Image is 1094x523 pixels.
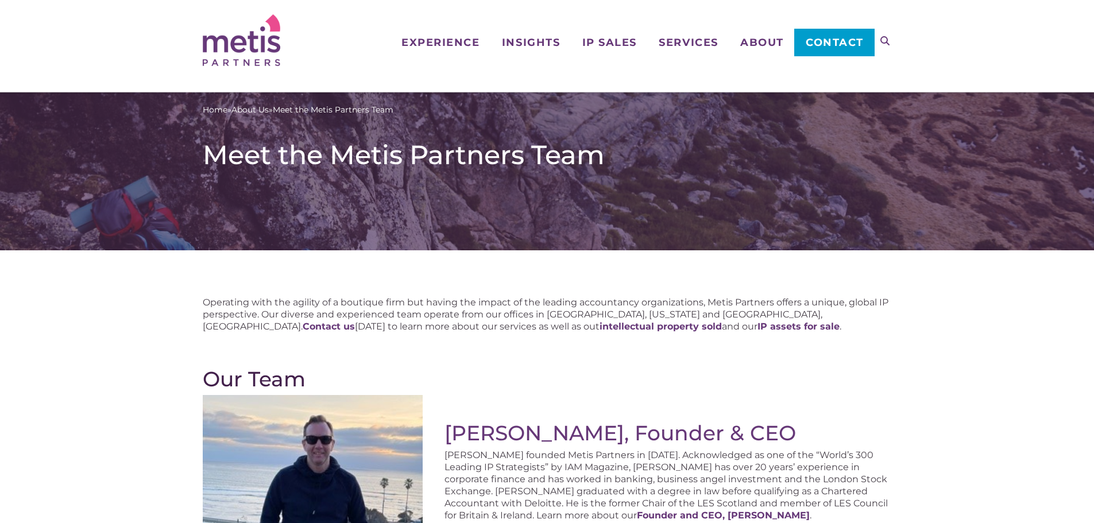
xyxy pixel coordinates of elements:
a: Home [203,104,227,116]
img: Metis Partners [203,14,280,66]
span: Services [659,37,718,48]
span: Contact [806,37,864,48]
h2: Our Team [203,367,892,391]
a: IP assets for sale [757,321,840,332]
a: Contact us [303,321,355,332]
p: [PERSON_NAME] founded Metis Partners in [DATE]. Acknowledged as one of the “World’s 300 Leading I... [444,449,892,521]
a: intellectual property sold [600,321,722,332]
span: Experience [401,37,480,48]
span: IP Sales [582,37,637,48]
span: Insights [502,37,560,48]
h1: Meet the Metis Partners Team [203,139,892,171]
a: [PERSON_NAME], Founder & CEO [444,420,796,445]
a: About Us [231,104,269,116]
a: Contact [794,29,874,56]
span: » » [203,104,393,116]
span: About [740,37,784,48]
span: Meet the Metis Partners Team [273,104,393,116]
p: Operating with the agility of a boutique firm but having the impact of the leading accountancy or... [203,296,892,332]
a: Founder and CEO, [PERSON_NAME] [637,510,810,521]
